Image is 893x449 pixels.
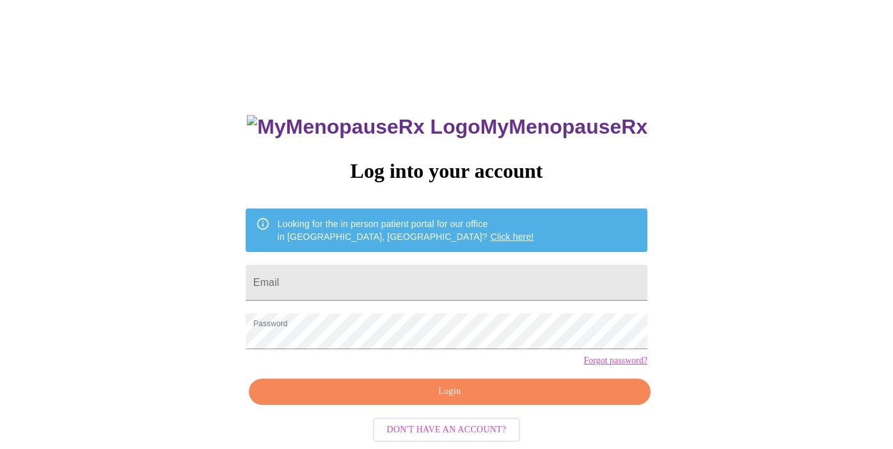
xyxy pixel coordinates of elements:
img: MyMenopauseRx Logo [247,115,480,139]
a: Don't have an account? [370,423,524,434]
h3: MyMenopauseRx [247,115,647,139]
div: Looking for the in person patient portal for our office in [GEOGRAPHIC_DATA], [GEOGRAPHIC_DATA]? [278,212,534,248]
h3: Log into your account [246,159,647,183]
a: Forgot password? [583,356,647,366]
span: Don't have an account? [387,422,507,438]
span: Login [264,384,636,400]
button: Don't have an account? [373,418,521,443]
button: Login [249,379,651,405]
a: Click here! [491,232,534,242]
